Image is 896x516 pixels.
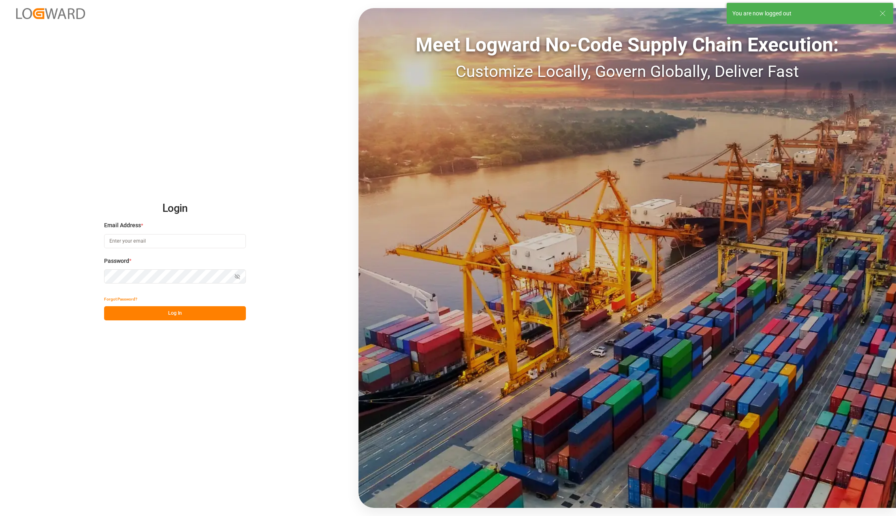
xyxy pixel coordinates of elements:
[358,60,896,84] div: Customize Locally, Govern Globally, Deliver Fast
[104,196,246,222] h2: Login
[358,30,896,60] div: Meet Logward No-Code Supply Chain Execution:
[104,306,246,320] button: Log In
[104,292,137,306] button: Forgot Password?
[16,8,85,19] img: Logward_new_orange.png
[104,257,129,265] span: Password
[104,234,246,248] input: Enter your email
[732,9,872,18] div: You are now logged out
[104,221,141,230] span: Email Address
